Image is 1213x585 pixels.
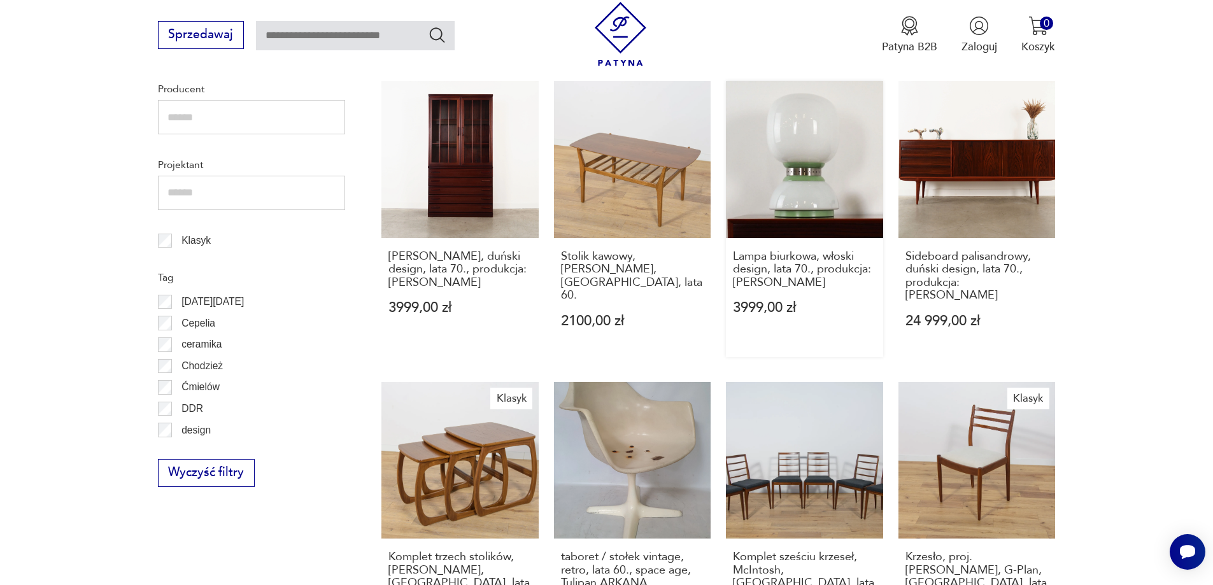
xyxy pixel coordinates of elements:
p: Producent [158,81,345,97]
p: Tag [158,269,345,286]
a: Ikona medaluPatyna B2B [882,16,937,54]
p: ceramika [181,336,222,353]
img: Ikona koszyka [1028,16,1048,36]
h3: Stolik kawowy, [PERSON_NAME], [GEOGRAPHIC_DATA], lata 60. [561,250,704,302]
h3: [PERSON_NAME], duński design, lata 70., produkcja: [PERSON_NAME] [388,250,532,289]
button: Patyna B2B [882,16,937,54]
p: Ćmielów [181,379,220,395]
p: [DATE][DATE] [181,293,244,310]
a: Lampa biurkowa, włoski design, lata 70., produkcja: WłochyLampa biurkowa, włoski design, lata 70.... [726,81,883,357]
p: 2100,00 zł [561,314,704,328]
p: Projektant [158,157,345,173]
p: Patyna B2B [882,39,937,54]
p: 24 999,00 zł [905,314,1049,328]
button: Wyczyść filtry [158,459,255,487]
img: Ikona medalu [900,16,919,36]
div: 0 [1040,17,1053,30]
a: Sideboard palisandrowy, duński design, lata 70., produkcja: Omann JunSideboard palisandrowy, duńs... [898,81,1056,357]
p: Zaloguj [961,39,997,54]
button: Sprzedawaj [158,21,244,49]
a: Stolik kawowy, Nathan, Wielka Brytania, lata 60.Stolik kawowy, [PERSON_NAME], [GEOGRAPHIC_DATA], ... [554,81,711,357]
p: 3999,00 zł [733,301,876,314]
button: Zaloguj [961,16,997,54]
p: 3999,00 zł [388,301,532,314]
p: Klasyk [181,232,211,249]
button: Szukaj [428,25,446,44]
iframe: Smartsupp widget button [1170,534,1205,570]
img: Patyna - sklep z meblami i dekoracjami vintage [588,2,653,66]
p: design [181,422,211,439]
img: Ikonka użytkownika [969,16,989,36]
p: Koszyk [1021,39,1055,54]
a: Witryna mahoniowa, duński design, lata 70., produkcja: Dania[PERSON_NAME], duński design, lata 70... [381,81,539,357]
h3: Sideboard palisandrowy, duński design, lata 70., produkcja: [PERSON_NAME] [905,250,1049,302]
p: Cepelia [181,315,215,332]
p: Chodzież [181,358,223,374]
h3: Lampa biurkowa, włoski design, lata 70., produkcja: [PERSON_NAME] [733,250,876,289]
a: Sprzedawaj [158,31,244,41]
button: 0Koszyk [1021,16,1055,54]
p: DDR [181,400,203,417]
